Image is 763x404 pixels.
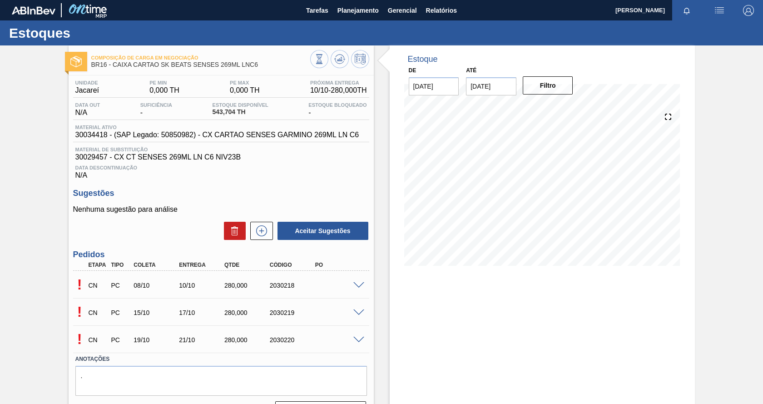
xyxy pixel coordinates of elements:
div: 280,000 [222,309,272,316]
span: BR16 - CAIXA CARTAO SK BEATS SENSES 269ML LNC6 [91,61,310,68]
h3: Pedidos [73,250,369,259]
div: Composição de Carga em Negociação [86,330,109,350]
span: 30034418 - (SAP Legado: 50850982) - CX CARTAO SENSES GARMINO 269ML LN C6 [75,131,359,139]
span: Tarefas [306,5,328,16]
button: Visão Geral dos Estoques [310,50,328,68]
p: Pendente de aceite [73,331,86,348]
div: 2030218 [268,282,318,289]
div: Tipo [109,262,132,268]
label: De [409,67,416,74]
span: 0,000 TH [230,86,260,95]
p: CN [89,282,107,289]
p: CN [89,309,107,316]
span: Composição de Carga em Negociação [91,55,310,60]
p: Pendente de aceite [73,304,86,320]
button: Aceitar Sugestões [277,222,368,240]
div: Qtde [222,262,272,268]
div: 280,000 [222,282,272,289]
span: Relatórios [426,5,457,16]
div: Pedido de Compra [109,282,132,289]
h3: Sugestões [73,189,369,198]
div: Nova sugestão [246,222,273,240]
button: Programar Estoque [351,50,369,68]
p: Pendente de aceite [73,276,86,293]
span: 543,704 TH [213,109,268,115]
span: 30029457 - CX CT SENSES 269ML LN C6 NIV23B [75,153,367,161]
div: 2030219 [268,309,318,316]
input: dd/mm/yyyy [409,77,459,95]
div: Aceitar Sugestões [273,221,369,241]
button: Atualizar Gráfico [331,50,349,68]
span: Data Descontinuação [75,165,367,170]
div: N/A [73,161,369,180]
div: Composição de Carga em Negociação [86,275,109,295]
img: TNhmsLtSVTkK8tSr43FrP2fwEKptu5GPRR3wAAAABJRU5ErkJggg== [12,6,55,15]
span: Suficiência [140,102,172,108]
span: PE MIN [149,80,179,85]
label: Até [466,67,476,74]
div: 21/10/2025 [177,336,227,344]
span: 10/10 - 280,000 TH [310,86,367,95]
div: - [138,102,174,117]
div: Pedido de Compra [109,309,132,316]
div: - [306,102,369,117]
div: N/A [73,102,103,117]
span: Planejamento [337,5,379,16]
div: Excluir Sugestões [219,222,246,240]
div: Composição de Carga em Negociação [86,303,109,323]
div: 08/10/2025 [131,282,182,289]
div: Estoque [408,55,438,64]
span: PE MAX [230,80,260,85]
div: 280,000 [222,336,272,344]
label: Anotações [75,353,367,366]
textarea: . [75,366,367,396]
span: 0,000 TH [149,86,179,95]
p: CN [89,336,107,344]
div: PO [313,262,363,268]
button: Filtro [523,76,573,95]
span: Unidade [75,80,99,85]
div: Pedido de Compra [109,336,132,344]
div: 2030220 [268,336,318,344]
span: Material ativo [75,125,359,130]
div: 17/10/2025 [177,309,227,316]
h1: Estoques [9,28,170,38]
span: Estoque Disponível [213,102,268,108]
span: Próxima Entrega [310,80,367,85]
div: 19/10/2025 [131,336,182,344]
input: dd/mm/yyyy [466,77,516,95]
div: 15/10/2025 [131,309,182,316]
div: Coleta [131,262,182,268]
span: Jacareí [75,86,99,95]
img: Logout [743,5,754,16]
span: Estoque Bloqueado [308,102,367,108]
span: Material de Substituição [75,147,367,152]
img: Ícone [70,56,82,67]
div: Entrega [177,262,227,268]
span: Data out [75,102,100,108]
p: Nenhuma sugestão para análise [73,205,369,214]
button: Notificações [672,4,701,17]
div: 10/10/2025 [177,282,227,289]
div: Código [268,262,318,268]
img: userActions [714,5,725,16]
span: Gerencial [388,5,417,16]
div: Etapa [86,262,109,268]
